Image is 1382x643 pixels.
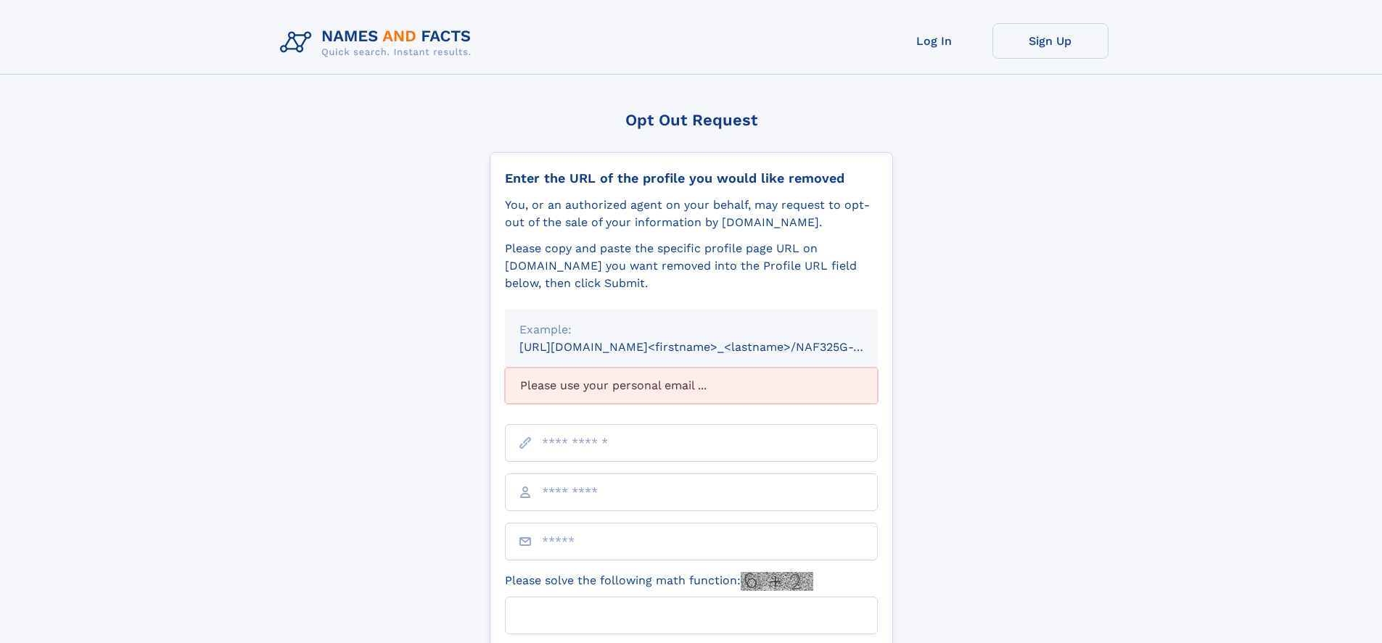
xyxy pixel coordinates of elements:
div: Opt Out Request [490,111,893,129]
a: Log In [876,23,992,59]
small: [URL][DOMAIN_NAME]<firstname>_<lastname>/NAF325G-xxxxxxxx [519,340,905,354]
img: Logo Names and Facts [274,23,483,62]
div: Please use your personal email ... [505,368,878,404]
div: Enter the URL of the profile you would like removed [505,170,878,186]
a: Sign Up [992,23,1109,59]
div: Example: [519,321,863,339]
label: Please solve the following math function: [505,572,813,591]
div: You, or an authorized agent on your behalf, may request to opt-out of the sale of your informatio... [505,196,878,231]
div: Please copy and paste the specific profile page URL on [DOMAIN_NAME] you want removed into the Pr... [505,240,878,292]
